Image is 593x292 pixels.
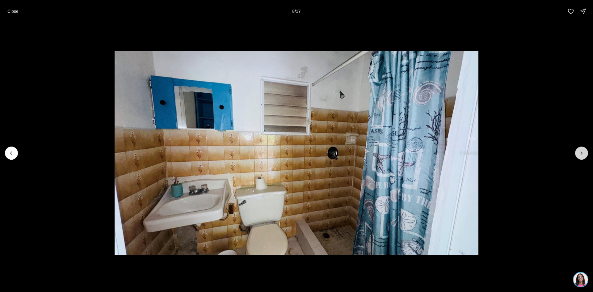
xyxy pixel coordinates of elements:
p: Close [7,9,19,14]
img: be3d4b55-7850-4bcb-9297-a2f9cd376e78.png [4,4,18,18]
p: 8 / 17 [292,9,301,14]
button: Close [4,5,22,17]
button: Next slide [575,146,588,159]
button: Previous slide [5,146,18,159]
